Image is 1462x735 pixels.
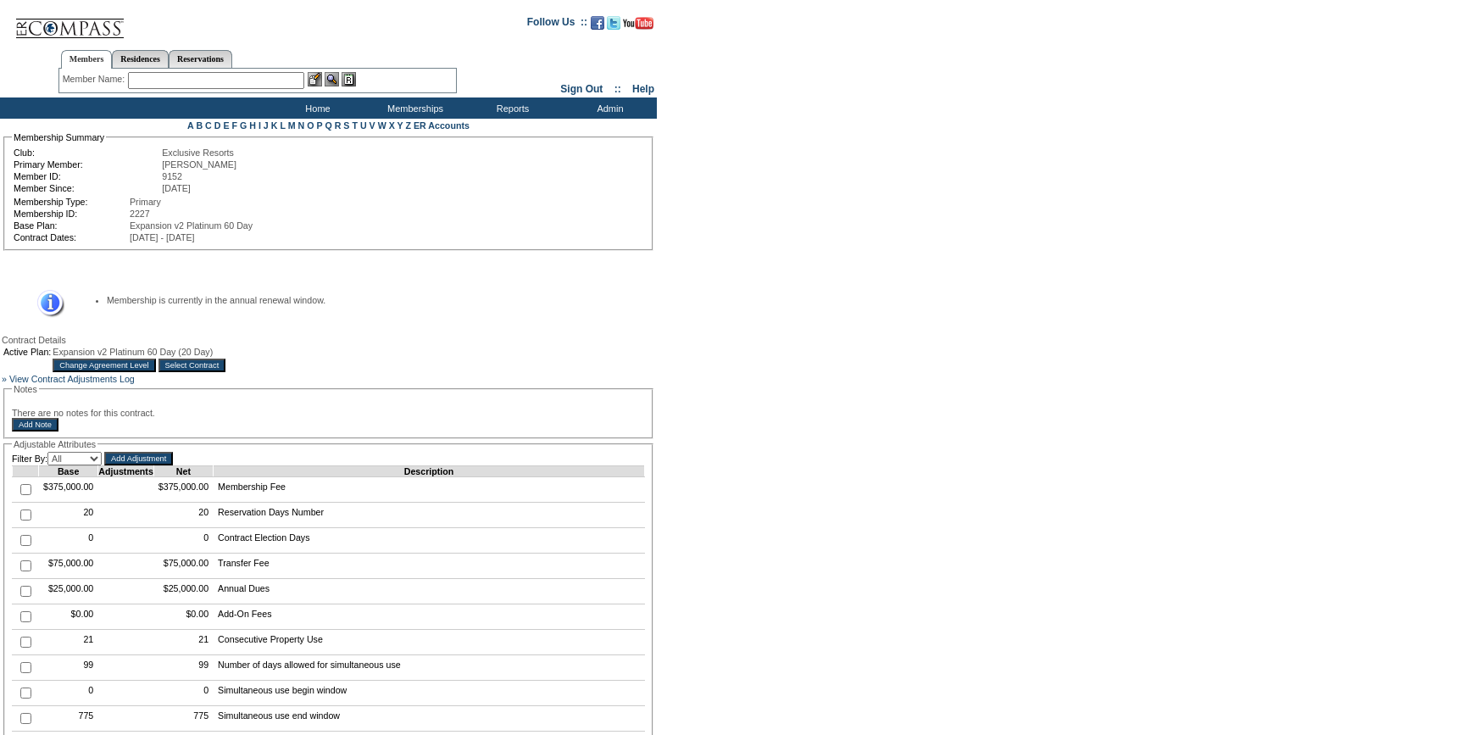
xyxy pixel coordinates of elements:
td: Admin [559,97,657,119]
td: Reports [462,97,559,119]
a: Reservations [169,50,232,68]
img: Compass Home [14,4,125,39]
span: [DATE] - [DATE] [130,232,195,242]
div: Contract Details [2,335,655,345]
td: 20 [39,503,98,528]
input: Change Agreement Level [53,359,155,372]
td: 21 [153,630,213,655]
a: J [264,120,269,131]
a: F [231,120,237,131]
a: M [288,120,296,131]
td: Base [39,466,98,477]
td: Adjustments [98,466,154,477]
a: Y [397,120,403,131]
td: Contract Dates: [14,232,128,242]
a: Sign Out [560,83,603,95]
a: N [298,120,305,131]
a: E [223,120,229,131]
span: [PERSON_NAME] [162,159,236,170]
td: 0 [39,681,98,706]
td: Home [267,97,364,119]
img: Information Message [26,290,64,318]
input: Select Contract [158,359,226,372]
a: T [352,120,358,131]
legend: Notes [12,384,39,394]
legend: Adjustable Attributes [12,439,97,449]
a: W [378,120,386,131]
a: X [389,120,395,131]
a: B [196,120,203,131]
a: Z [405,120,411,131]
td: 99 [39,655,98,681]
img: b_edit.gif [308,72,322,86]
a: Q [325,120,331,131]
td: Annual Dues [214,579,645,604]
td: $75,000.00 [39,554,98,579]
td: Reservation Days Number [214,503,645,528]
li: Membership is currently in the annual renewal window. [107,295,628,305]
a: D [214,120,221,131]
td: $25,000.00 [153,579,213,604]
td: Add-On Fees [214,604,645,630]
td: $375,000.00 [39,477,98,503]
a: Members [61,50,113,69]
a: » View Contract Adjustments Log [2,374,135,384]
td: Consecutive Property Use [214,630,645,655]
td: Filter By: [12,452,102,465]
td: $25,000.00 [39,579,98,604]
a: H [249,120,256,131]
span: Primary [130,197,161,207]
td: 99 [153,655,213,681]
a: Become our fan on Facebook [591,21,604,31]
a: L [280,120,285,131]
td: Simultaneous use begin window [214,681,645,706]
span: :: [614,83,621,95]
a: R [335,120,342,131]
span: 9152 [162,171,182,181]
td: Description [214,466,645,477]
a: Residences [112,50,169,68]
a: Help [632,83,654,95]
td: Contract Election Days [214,528,645,554]
img: Become our fan on Facebook [591,16,604,30]
td: Club: [14,148,160,158]
img: Subscribe to our YouTube Channel [623,17,653,30]
a: Subscribe to our YouTube Channel [623,21,653,31]
span: Expansion v2 Platinum 60 Day [130,220,253,231]
td: Follow Us :: [527,14,587,35]
td: Transfer Fee [214,554,645,579]
td: Base Plan: [14,220,128,231]
td: $75,000.00 [153,554,213,579]
td: 20 [153,503,213,528]
span: Expansion v2 Platinum 60 Day (20 Day) [53,347,213,357]
span: There are no notes for this contract. [12,408,155,418]
a: P [317,120,323,131]
td: Memberships [364,97,462,119]
td: Net [153,466,213,477]
a: Follow us on Twitter [607,21,620,31]
td: Member Since: [14,183,160,193]
td: Member ID: [14,171,160,181]
td: Membership Fee [214,477,645,503]
td: $0.00 [39,604,98,630]
img: Reservations [342,72,356,86]
span: 2227 [130,209,150,219]
a: S [343,120,349,131]
input: Add Note [12,418,58,432]
td: Active Plan: [3,347,51,357]
a: G [240,120,247,131]
td: $375,000.00 [153,477,213,503]
td: 775 [153,706,213,732]
a: A [187,120,193,131]
td: Membership Type: [14,197,128,207]
a: I [258,120,261,131]
img: View [325,72,339,86]
td: 775 [39,706,98,732]
td: 0 [153,681,213,706]
legend: Membership Summary [12,132,106,142]
span: [DATE] [162,183,191,193]
a: U [360,120,367,131]
a: O [307,120,314,131]
a: ER Accounts [414,120,470,131]
a: V [370,120,375,131]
